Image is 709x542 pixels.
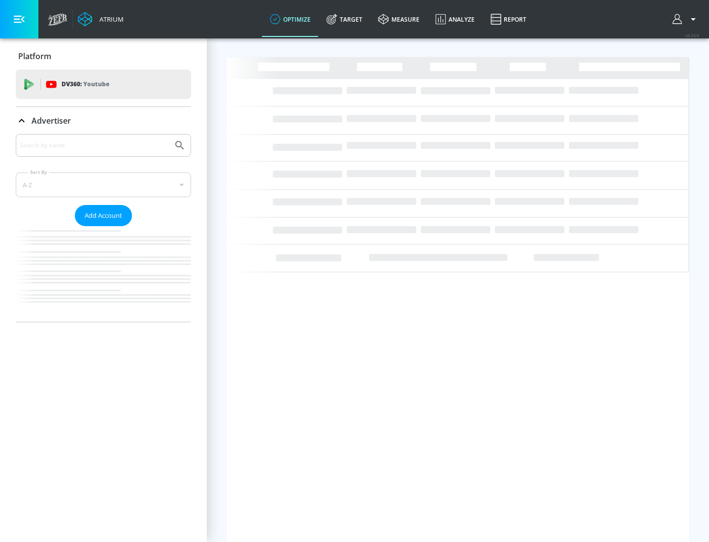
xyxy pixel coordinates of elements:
span: v 4.24.0 [685,33,699,38]
div: DV360: Youtube [16,69,191,99]
span: Add Account [85,210,122,221]
div: Advertiser [16,107,191,135]
button: Add Account [75,205,132,226]
div: Advertiser [16,134,191,322]
a: Report [483,1,534,37]
input: Search by name [20,139,169,152]
div: Platform [16,42,191,70]
p: Advertiser [32,115,71,126]
nav: list of Advertiser [16,226,191,322]
a: Target [319,1,370,37]
a: optimize [262,1,319,37]
label: Sort By [28,169,49,175]
a: Atrium [78,12,124,27]
p: Youtube [83,79,109,89]
a: Analyze [427,1,483,37]
div: A-Z [16,172,191,197]
div: Atrium [96,15,124,24]
p: DV360: [62,79,109,90]
a: measure [370,1,427,37]
p: Platform [18,51,51,62]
